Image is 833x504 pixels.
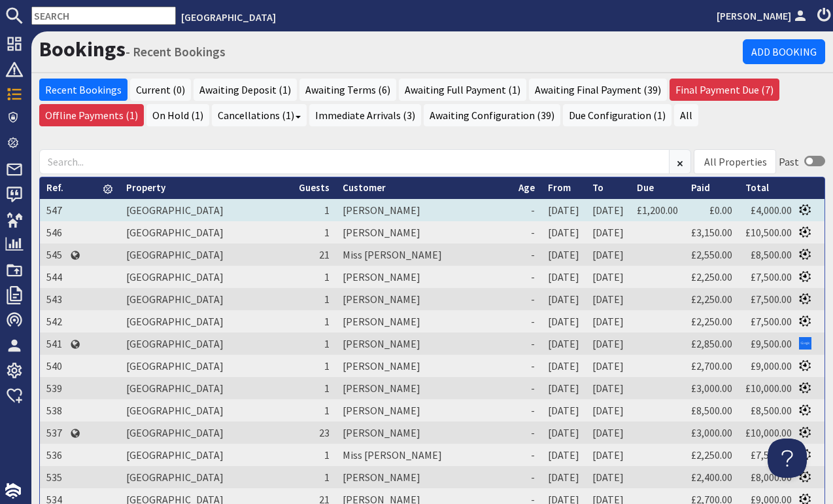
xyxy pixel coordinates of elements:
img: Referer: Walton Castle [799,404,811,416]
div: All Properties [704,154,767,170]
td: [DATE] [586,422,630,444]
td: [DATE] [541,333,586,355]
input: Search... [39,149,670,174]
td: [DATE] [586,444,630,466]
td: [DATE] [586,221,630,243]
td: 542 [40,310,70,333]
td: - [512,310,541,333]
span: 1 [324,382,330,395]
img: Referer: Walton Castle [799,270,811,283]
td: [DATE] [586,466,630,488]
a: £7,500.00 [751,315,792,328]
td: [DATE] [586,355,630,377]
a: £10,500.00 [745,226,792,239]
td: [DATE] [541,310,586,333]
a: Awaiting Final Payment (39) [529,79,667,101]
a: £3,000.00 [691,426,732,439]
td: 538 [40,399,70,422]
a: Awaiting Deposit (1) [194,79,297,101]
td: [PERSON_NAME] [336,377,512,399]
a: [GEOGRAPHIC_DATA] [126,382,224,395]
a: Cancellations (1) [212,104,307,126]
a: £2,400.00 [691,471,732,484]
td: [DATE] [586,310,630,333]
a: [GEOGRAPHIC_DATA] [126,315,224,328]
span: 1 [324,471,330,484]
span: 1 [324,293,330,306]
td: [DATE] [586,377,630,399]
td: [DATE] [586,266,630,288]
td: - [512,444,541,466]
td: - [512,221,541,243]
img: Referer: Walton Castle [799,359,811,372]
td: [DATE] [586,243,630,266]
a: Immediate Arrivals (3) [309,104,421,126]
img: Referer: Walton Castle [799,204,811,216]
a: £8,500.00 [691,404,732,417]
img: Referer: Walton Castle [799,426,811,439]
img: Referer: Walton Castle [799,226,811,238]
td: 537 [40,422,70,444]
span: 23 [319,426,330,439]
a: Awaiting Configuration (39) [424,104,560,126]
td: - [512,422,541,444]
td: [PERSON_NAME] [336,466,512,488]
span: 1 [324,226,330,239]
td: [PERSON_NAME] [336,288,512,310]
input: SEARCH [31,7,176,25]
a: Property [126,181,165,194]
a: [PERSON_NAME] [717,8,809,24]
a: £3,150.00 [691,226,732,239]
a: [GEOGRAPHIC_DATA] [126,404,224,417]
a: Offline Payments (1) [39,104,144,126]
a: £7,500.00 [751,448,792,461]
a: £7,500.00 [751,270,792,283]
a: £0.00 [709,204,732,217]
td: - [512,355,541,377]
a: [GEOGRAPHIC_DATA] [126,248,224,261]
span: 1 [324,270,330,283]
td: 540 [40,355,70,377]
td: [DATE] [541,288,586,310]
td: [PERSON_NAME] [336,266,512,288]
td: [PERSON_NAME] [336,355,512,377]
td: 539 [40,377,70,399]
img: Referer: Walton Castle [799,382,811,394]
td: [DATE] [586,399,630,422]
a: On Hold (1) [146,104,209,126]
a: £2,550.00 [691,248,732,261]
a: [GEOGRAPHIC_DATA] [126,204,224,217]
img: staytech_i_w-64f4e8e9ee0a9c174fd5317b4b171b261742d2d393467e5bdba4413f4f884c10.svg [5,483,21,499]
div: Past [779,154,799,170]
small: - Recent Bookings [126,44,226,60]
td: - [512,466,541,488]
span: 1 [324,204,330,217]
span: 1 [324,448,330,461]
td: 541 [40,333,70,355]
td: 543 [40,288,70,310]
td: - [512,399,541,422]
a: £9,500.00 [751,337,792,350]
a: [GEOGRAPHIC_DATA] [126,359,224,372]
a: Current (0) [130,79,191,101]
a: Guests [299,181,330,194]
td: 545 [40,243,70,266]
td: [DATE] [586,288,630,310]
a: Add Booking [743,39,825,64]
span: 21 [319,248,330,261]
a: [GEOGRAPHIC_DATA] [126,270,224,283]
td: [DATE] [541,266,586,288]
td: 547 [40,199,70,221]
td: 544 [40,266,70,288]
td: [DATE] [541,243,586,266]
td: Miss [PERSON_NAME] [336,444,512,466]
td: - [512,377,541,399]
td: [DATE] [541,422,586,444]
a: [GEOGRAPHIC_DATA] [126,471,224,484]
a: £2,250.00 [691,270,732,283]
a: [GEOGRAPHIC_DATA] [126,448,224,461]
a: Due Configuration (1) [563,104,671,126]
td: - [512,288,541,310]
span: 1 [324,337,330,350]
a: Paid [691,181,710,194]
